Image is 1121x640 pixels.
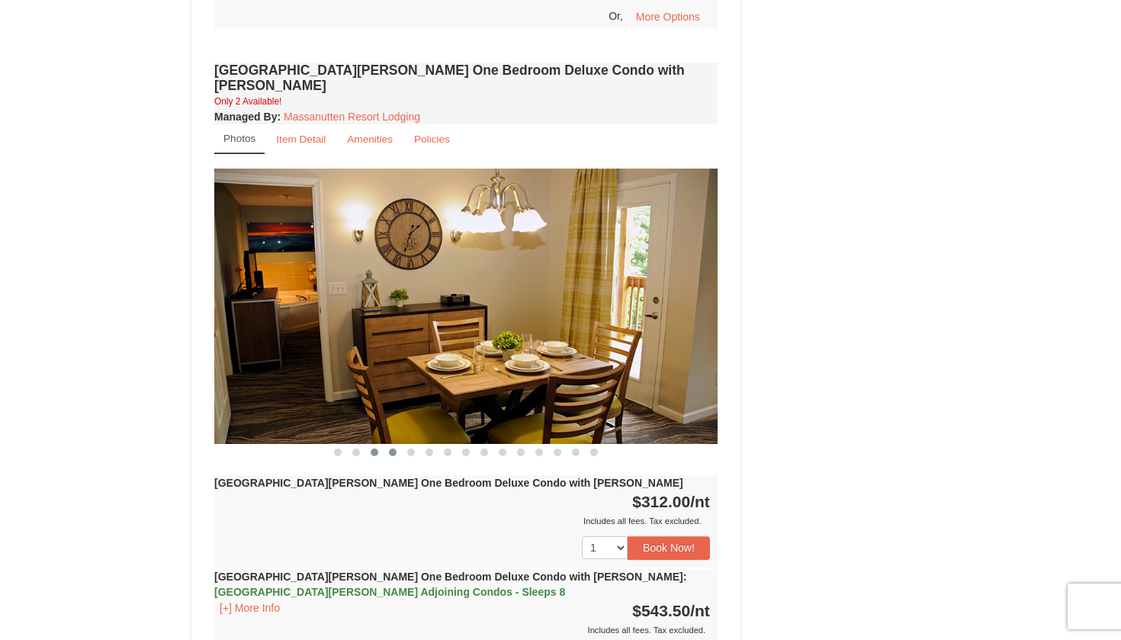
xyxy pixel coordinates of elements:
a: Massanutten Resort Lodging [284,111,420,123]
strong: $312.00 [632,493,710,510]
button: Book Now! [628,536,710,559]
a: Photos [214,124,265,154]
a: Amenities [337,124,403,154]
strong: : [214,111,281,123]
div: Includes all fees. Tax excluded. [214,513,710,529]
small: Only 2 Available! [214,96,281,107]
span: Managed By [214,111,277,123]
span: $543.50 [632,602,690,619]
small: Amenities [347,133,393,145]
small: Policies [414,133,450,145]
small: Photos [223,133,255,144]
span: [GEOGRAPHIC_DATA][PERSON_NAME] Adjoining Condos - Sleeps 8 [214,586,565,598]
a: Item Detail [266,124,336,154]
strong: [GEOGRAPHIC_DATA][PERSON_NAME] One Bedroom Deluxe Condo with [PERSON_NAME] [214,477,683,489]
a: Policies [404,124,460,154]
span: /nt [690,602,710,619]
span: /nt [690,493,710,510]
span: Or, [609,9,623,21]
small: Item Detail [276,133,326,145]
div: Includes all fees. Tax excluded. [214,622,710,638]
button: [+] More Info [214,600,285,616]
h4: [GEOGRAPHIC_DATA][PERSON_NAME] One Bedroom Deluxe Condo with [PERSON_NAME] [214,63,718,93]
img: 18876286-124-96467980.jpg [214,169,718,444]
button: More Options [626,5,710,28]
span: : [683,571,687,583]
strong: [GEOGRAPHIC_DATA][PERSON_NAME] One Bedroom Deluxe Condo with [PERSON_NAME] [214,571,686,598]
